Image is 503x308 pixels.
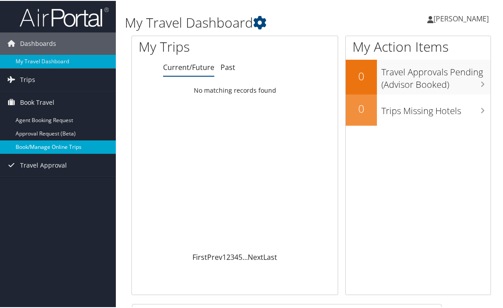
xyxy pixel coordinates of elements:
[238,251,242,261] a: 5
[226,251,230,261] a: 2
[346,100,377,115] h2: 0
[230,251,234,261] a: 3
[139,37,245,55] h1: My Trips
[20,6,109,27] img: airportal-logo.png
[207,251,222,261] a: Prev
[132,82,338,98] td: No matching records found
[20,32,56,54] span: Dashboards
[263,251,277,261] a: Last
[346,59,491,93] a: 0Travel Approvals Pending (Advisor Booked)
[346,37,491,55] h1: My Action Items
[381,99,491,116] h3: Trips Missing Hotels
[242,251,248,261] span: …
[192,251,207,261] a: First
[234,251,238,261] a: 4
[125,12,373,31] h1: My Travel Dashboard
[248,251,263,261] a: Next
[433,13,489,23] span: [PERSON_NAME]
[163,62,214,71] a: Current/Future
[20,68,35,90] span: Trips
[381,61,491,90] h3: Travel Approvals Pending (Advisor Booked)
[222,251,226,261] a: 1
[346,68,377,83] h2: 0
[427,4,498,31] a: [PERSON_NAME]
[20,153,67,176] span: Travel Approval
[221,62,235,71] a: Past
[346,94,491,125] a: 0Trips Missing Hotels
[20,90,54,113] span: Book Travel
